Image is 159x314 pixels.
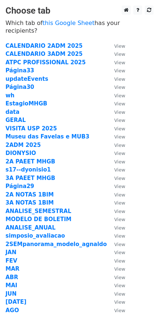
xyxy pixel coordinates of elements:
a: View [107,67,125,74]
a: 2A PAEET MHGB [5,158,55,165]
small: View [114,68,125,73]
a: ABR [5,274,18,281]
a: VISITA USP 2025 [5,125,57,132]
a: GERAL [5,117,26,123]
a: View [107,208,125,214]
a: View [107,100,125,107]
small: View [114,151,125,156]
small: View [114,134,125,140]
h3: Choose tab [5,6,154,16]
small: View [114,101,125,107]
strong: FEV [5,257,17,264]
a: View [107,307,125,314]
a: s17--dyonisio1 [5,166,51,173]
small: View [114,192,125,198]
a: View [107,43,125,49]
a: 3A PAEET MHGB [5,175,55,181]
a: [DATE] [5,299,26,305]
strong: CALENDARIO 2ADM 2025 [5,43,83,49]
a: View [107,125,125,132]
strong: data [5,109,19,115]
small: View [114,76,125,82]
a: AGO [5,307,19,314]
small: View [114,308,125,313]
a: 2SEMpanorama_modelo_agnaldo [5,241,107,248]
small: View [114,275,125,280]
a: View [107,232,125,239]
a: MAR [5,266,19,272]
small: View [114,176,125,181]
a: updateEvents [5,76,48,82]
small: View [114,242,125,247]
small: View [114,142,125,148]
small: View [114,291,125,297]
p: Which tab of has your recipients? [5,19,154,35]
strong: ATPC PROFISSIONAL 2025 [5,59,86,66]
a: Página29 [5,183,34,190]
small: View [114,217,125,222]
a: 2A NOTAS 1BIM [5,191,54,198]
strong: MODELO DE BOLETIM [5,216,71,223]
a: View [107,150,125,156]
a: simposio_avaliacao [5,232,65,239]
small: View [114,93,125,98]
small: View [114,258,125,264]
a: View [107,199,125,206]
a: View [107,191,125,198]
a: MAI [5,282,17,289]
a: View [107,224,125,231]
a: View [107,76,125,82]
small: View [114,118,125,123]
a: Museu das Favelas e MUB3 [5,133,89,140]
small: View [114,233,125,239]
small: View [114,283,125,288]
a: View [107,266,125,272]
a: JAN [5,249,16,256]
a: ANALISE_ANUAL [5,224,56,231]
small: View [114,184,125,189]
small: View [114,84,125,90]
a: 2ADM 2025 [5,142,41,148]
a: View [107,92,125,99]
a: View [107,241,125,248]
a: CALENDARIO 3ADM 2025 [5,51,83,57]
a: ANALISE_SEMESTRAL [5,208,71,214]
small: View [114,60,125,65]
a: Página33 [5,67,34,74]
small: View [114,126,125,131]
small: View [114,225,125,231]
a: 3A NOTAS 1BIM [5,199,54,206]
a: View [107,84,125,90]
a: DIONYSIO [5,150,36,156]
a: View [107,249,125,256]
small: View [114,266,125,272]
a: this Google Sheet [42,19,95,26]
a: EstagioMHGB [5,100,47,107]
a: JUN [5,290,16,297]
a: View [107,282,125,289]
small: View [114,51,125,57]
a: View [107,133,125,140]
a: wh [5,92,15,99]
a: View [107,290,125,297]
